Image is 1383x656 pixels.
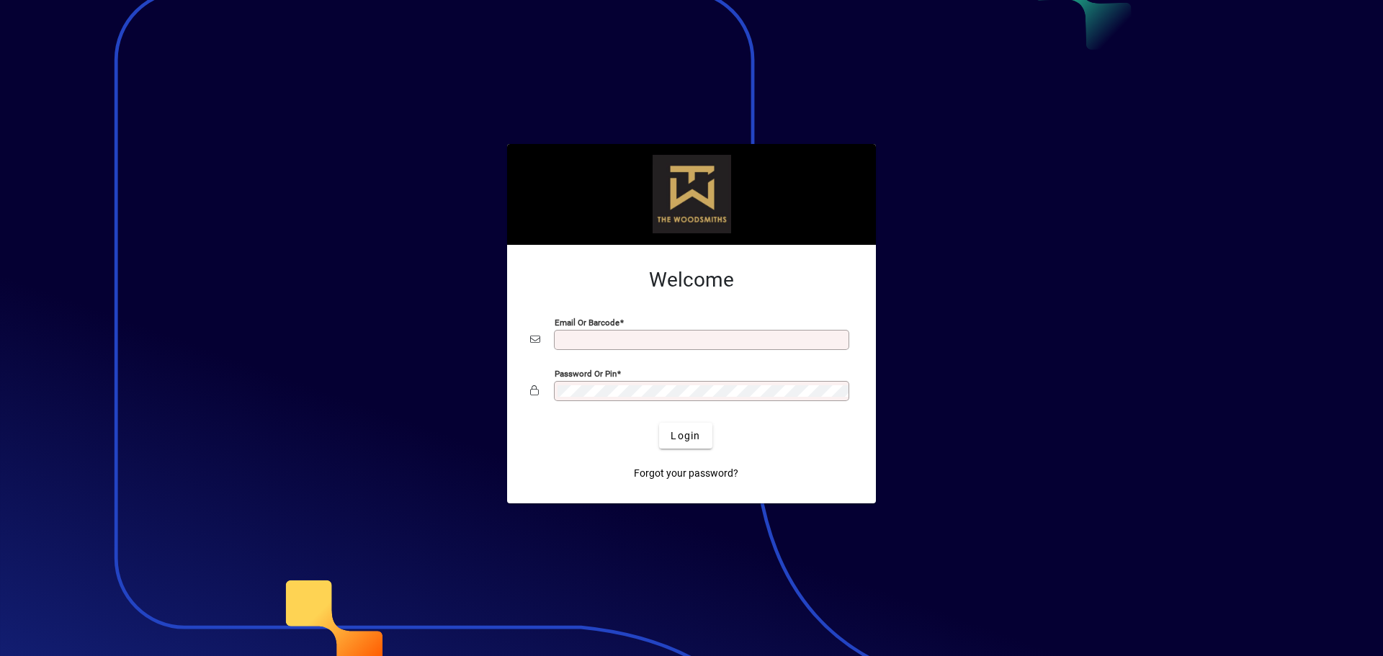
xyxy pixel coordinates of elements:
h2: Welcome [530,268,853,292]
mat-label: Password or Pin [555,369,617,379]
mat-label: Email or Barcode [555,318,619,328]
a: Forgot your password? [628,460,744,486]
span: Forgot your password? [634,466,738,481]
span: Login [671,428,700,444]
button: Login [659,423,712,449]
